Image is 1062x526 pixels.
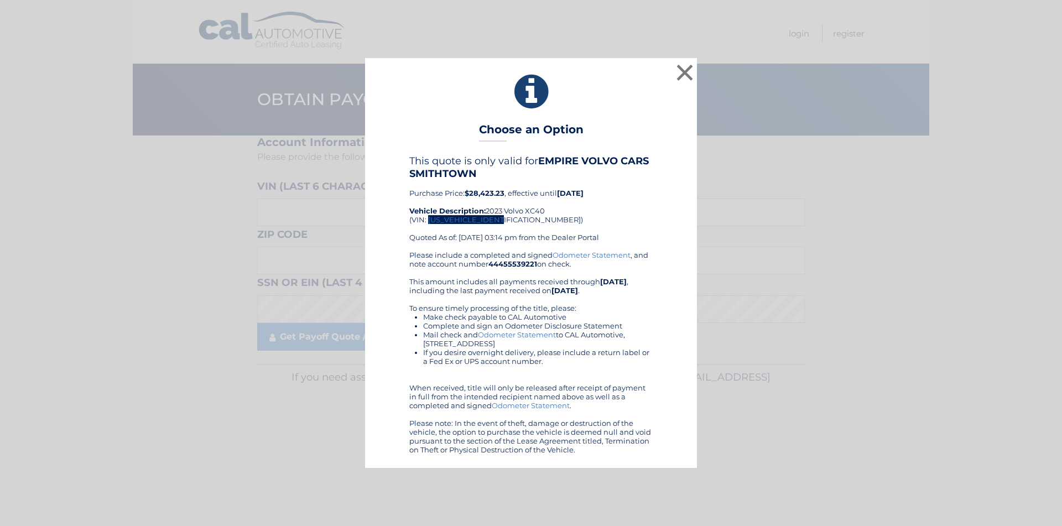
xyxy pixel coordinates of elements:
[409,251,653,454] div: Please include a completed and signed , and note account number on check. This amount includes al...
[409,155,653,250] div: Purchase Price: , effective until 2023 Volvo XC40 (VIN: [US_VEHICLE_IDENTIFICATION_NUMBER]) Quote...
[409,155,653,179] h4: This quote is only valid for
[423,330,653,348] li: Mail check and to CAL Automotive, [STREET_ADDRESS]
[409,206,486,215] strong: Vehicle Description:
[488,259,537,268] b: 44455539221
[423,313,653,321] li: Make check payable to CAL Automotive
[465,189,504,197] b: $28,423.23
[600,277,627,286] b: [DATE]
[423,321,653,330] li: Complete and sign an Odometer Disclosure Statement
[423,348,653,366] li: If you desire overnight delivery, please include a return label or a Fed Ex or UPS account number.
[551,286,578,295] b: [DATE]
[553,251,631,259] a: Odometer Statement
[479,123,584,142] h3: Choose an Option
[409,155,649,179] b: EMPIRE VOLVO CARS SMITHTOWN
[492,401,570,410] a: Odometer Statement
[674,61,696,84] button: ×
[557,189,584,197] b: [DATE]
[478,330,556,339] a: Odometer Statement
